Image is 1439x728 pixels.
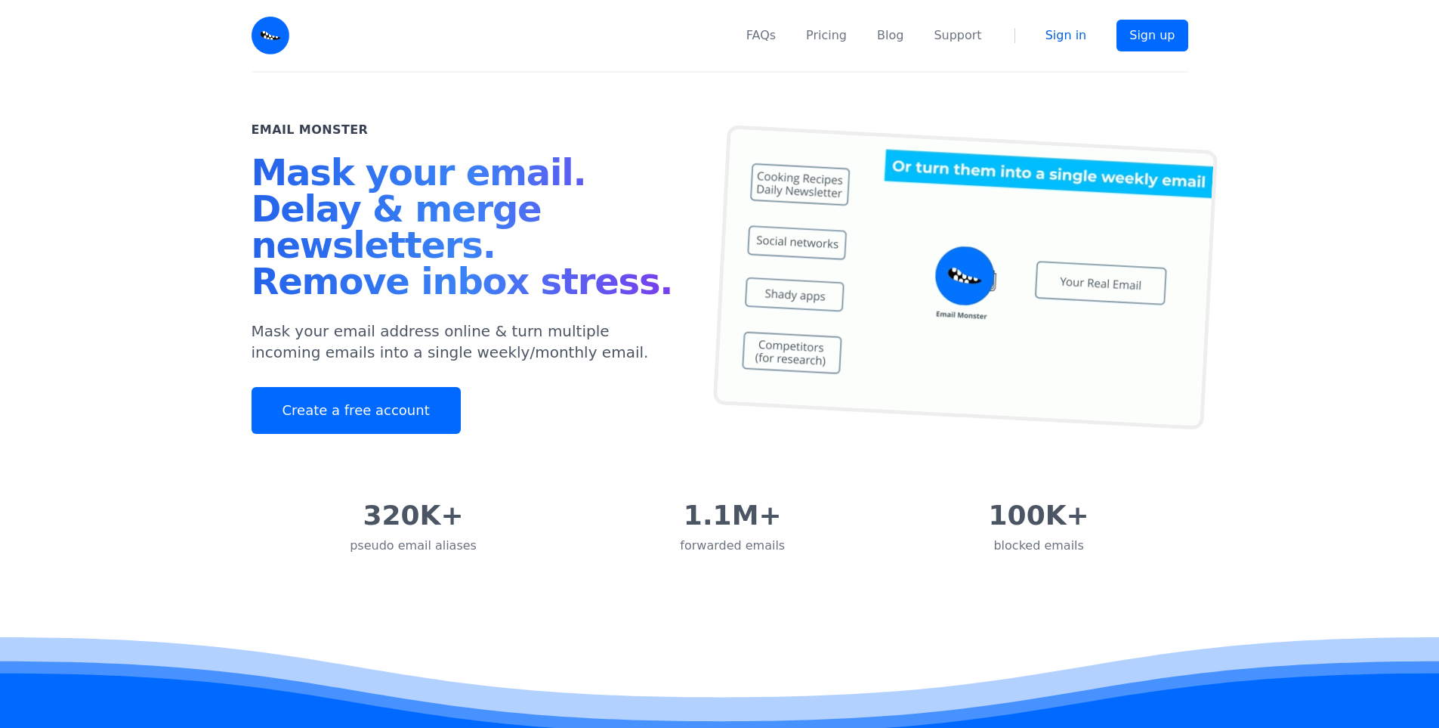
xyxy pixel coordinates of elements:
[680,500,785,531] div: 1.1M+
[252,121,369,139] h2: Email Monster
[350,537,477,555] div: pseudo email aliases
[252,321,684,363] p: Mask your email address online & turn multiple incoming emails into a single weekly/monthly email.
[877,26,903,45] a: Blog
[252,387,461,434] a: Create a free account
[350,500,477,531] div: 320K+
[934,26,981,45] a: Support
[989,537,1089,555] div: blocked emails
[252,154,684,305] h1: Mask your email. Delay & merge newsletters. Remove inbox stress.
[252,17,289,54] img: Email Monster
[680,537,785,555] div: forwarded emails
[712,125,1217,430] img: temp mail, free temporary mail, Temporary Email
[989,500,1089,531] div: 100K+
[806,26,847,45] a: Pricing
[746,26,776,45] a: FAQs
[1116,20,1187,51] a: Sign up
[1045,26,1087,45] a: Sign in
